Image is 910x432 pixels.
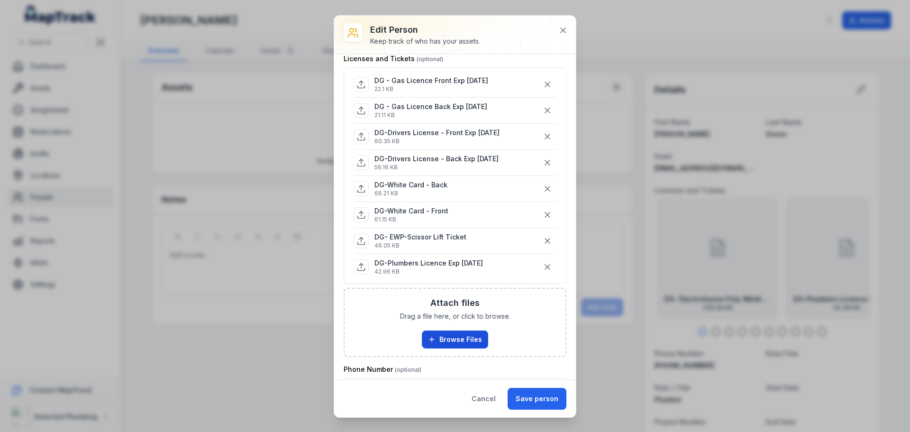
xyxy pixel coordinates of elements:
[374,242,466,249] p: 46.05 KB
[374,102,487,111] p: DG - Gas Licence Back Exp [DATE]
[430,296,480,310] h3: Attach files
[374,180,447,190] p: DG-White Card - Back
[374,258,483,268] p: DG-Plumbers Licence Exp [DATE]
[400,312,510,321] span: Drag a file here, or click to browse.
[374,268,483,276] p: 42.96 KB
[374,232,466,242] p: DG- EWP-Scissor Lift Ticket
[344,54,443,64] label: Licenses and Tickets
[374,206,448,216] p: DG-White Card - Front
[374,111,487,119] p: 21.11 KB
[344,365,421,374] label: Phone Number
[374,190,447,197] p: 66.21 KB
[370,37,480,46] div: Keep track of who has your assets.
[374,76,488,85] p: DG - Gas Licence Front Exp [DATE]
[422,331,488,349] button: Browse Files
[374,216,448,223] p: 61.15 KB
[370,23,480,37] h3: Edit person
[374,164,499,171] p: 56.16 KB
[464,388,504,410] button: Cancel
[374,154,499,164] p: DG-Drivers License - Back Exp [DATE]
[508,388,566,410] button: Save person
[374,85,488,93] p: 22.1 KB
[374,138,500,145] p: 60.35 KB
[374,128,500,138] p: DG-Drivers License - Front Exp [DATE]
